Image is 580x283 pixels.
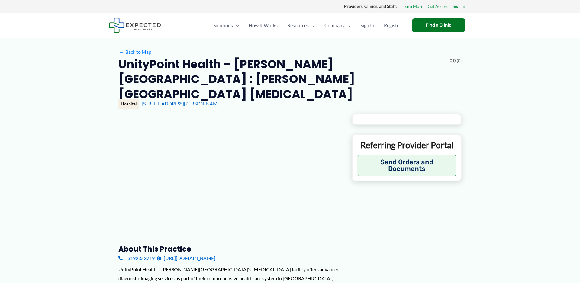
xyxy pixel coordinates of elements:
[233,15,239,36] span: Menu Toggle
[118,254,155,263] a: 3192353719
[324,15,345,36] span: Company
[118,99,139,109] div: Hospital
[244,15,282,36] a: How It Works
[118,244,342,254] h3: About this practice
[213,15,233,36] span: Solutions
[357,140,456,150] p: Referring Provider Portal
[142,101,222,106] a: [STREET_ADDRESS][PERSON_NAME]
[412,18,465,32] a: Find a Clinic
[320,15,356,36] a: CompanyMenu Toggle
[428,2,448,10] a: Get Access
[282,15,320,36] a: ResourcesMenu Toggle
[118,57,445,101] h2: UnityPoint Health – [PERSON_NAME][GEOGRAPHIC_DATA] : [PERSON_NAME][GEOGRAPHIC_DATA] [MEDICAL_DATA]
[360,15,374,36] span: Sign In
[450,57,456,65] span: 0.0
[249,15,278,36] span: How It Works
[401,2,423,10] a: Learn More
[208,15,244,36] a: SolutionsMenu Toggle
[118,49,124,55] span: ←
[118,47,151,56] a: ←Back to Map
[157,254,215,263] a: [URL][DOMAIN_NAME]
[109,18,161,33] img: Expected Healthcare Logo - side, dark font, small
[309,15,315,36] span: Menu Toggle
[208,15,406,36] nav: Primary Site Navigation
[287,15,309,36] span: Resources
[457,57,462,65] span: (0)
[344,4,397,9] strong: Providers, Clinics, and Staff:
[379,15,406,36] a: Register
[453,2,465,10] a: Sign In
[356,15,379,36] a: Sign In
[357,155,456,176] button: Send Orders and Documents
[384,15,401,36] span: Register
[345,15,351,36] span: Menu Toggle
